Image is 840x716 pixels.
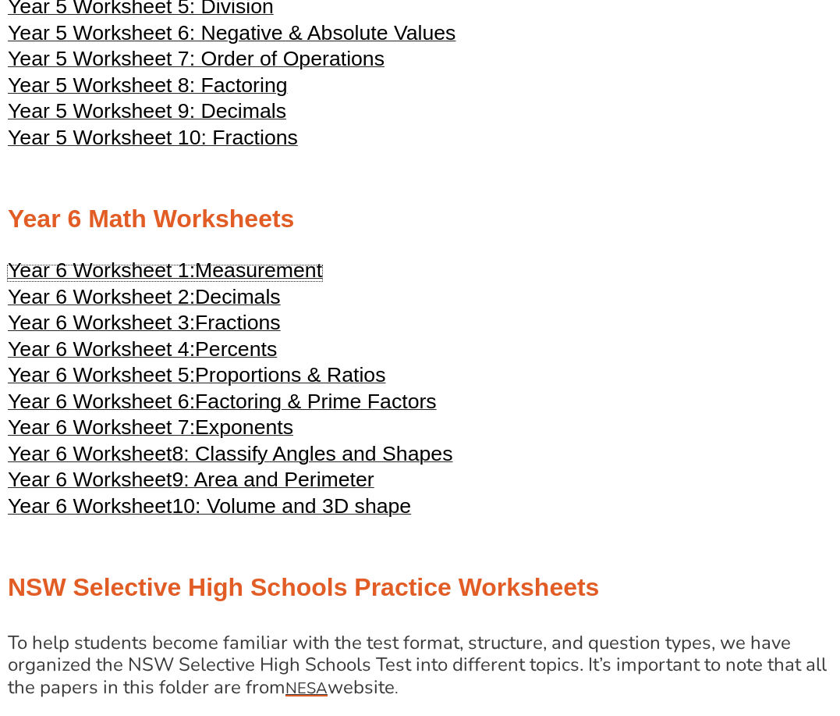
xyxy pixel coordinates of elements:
span: Year 6 Worksheet 1: [8,258,195,282]
span: Year 6 Worksheet 4: [8,337,195,361]
a: NESA [285,675,328,700]
span: 10: Volume and 3D shape [172,494,411,518]
span: Year 6 Worksheet [8,468,172,491]
a: Year 6 Worksheet 1:Measurement [8,265,322,281]
a: Year 6 Worksheet 2:Decimals [8,292,281,308]
a: Year 5 Worksheet 9: Decimals [8,106,286,122]
span: Year 6 Worksheet 7: [8,415,195,439]
a: Year 6 Worksheet 6:Factoring & Prime Factors [8,397,437,412]
span: . [395,678,399,699]
span: Year 5 Worksheet 8: Factoring [8,73,288,97]
a: Year 6 Worksheet 5:Proportions & Ratios [8,370,386,386]
span: Measurement [195,258,322,282]
span: NESA [285,678,328,699]
a: Year 5 Worksheet 8: Factoring [8,80,288,96]
span: Year 6 Worksheet [8,442,172,465]
span: Year 5 Worksheet 10: Fractions [8,126,298,149]
iframe: Chat Widget [580,540,840,716]
h4: To help students become familiar with the test format, structure, and question types, we have org... [8,632,834,700]
span: Year 6 Worksheet 3: [8,311,195,334]
span: Exponents [195,415,293,439]
a: Year 6 Worksheet9: Area and Perimeter [8,475,374,490]
a: Year 6 Worksheet8: Classify Angles and Shapes [8,449,453,465]
a: Year 6 Worksheet 3:Fractions [8,318,281,333]
span: Percents [195,337,277,361]
a: Year 5 Worksheet 6: Negative & Absolute Values [8,28,455,44]
span: Year 6 Worksheet 2: [8,285,195,308]
span: Year 5 Worksheet 7: Order of Operations [8,47,385,70]
span: Proportions & Ratios [195,363,385,386]
a: Year 6 Worksheet10: Volume and 3D shape [8,501,411,517]
span: 8: Classify Angles and Shapes [172,442,452,465]
h2: Year 6 Math Worksheets [8,203,832,236]
span: Year 6 Worksheet [8,494,172,518]
span: Factoring & Prime Factors [195,390,437,413]
a: Year 5 Worksheet 10: Fractions [8,133,298,148]
a: Year 5 Worksheet 5: Division [8,2,274,17]
a: Year 6 Worksheet 4:Percents [8,344,277,360]
span: 9: Area and Perimeter [172,468,374,491]
span: Year 5 Worksheet 6: Negative & Absolute Values [8,21,455,45]
span: Year 6 Worksheet 6: [8,390,195,413]
span: Year 6 Worksheet 5: [8,363,195,386]
span: Year 5 Worksheet 9: Decimals [8,99,286,123]
h2: NSW Selective High Schools Practice Worksheets [8,572,832,604]
span: Decimals [195,285,281,308]
a: Year 6 Worksheet 7:Exponents [8,422,293,438]
a: Year 5 Worksheet 7: Order of Operations [8,54,385,69]
span: Fractions [195,311,281,334]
